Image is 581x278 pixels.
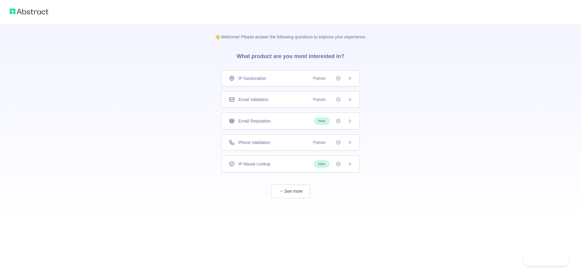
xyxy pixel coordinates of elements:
[10,7,48,16] img: Abstract logo
[314,161,329,167] span: New
[238,96,268,103] span: Email Validation
[310,139,329,146] span: Popular
[271,185,310,198] button: See more
[310,96,329,103] span: Popular
[238,161,271,167] span: IP Abuse Lookup
[310,75,329,81] span: Popular
[523,253,569,266] iframe: Toggle Customer Support
[238,75,266,81] span: IP Geolocation
[238,118,271,124] span: Email Reputation
[238,139,270,146] span: Phone Validation
[227,40,354,70] h3: What product are you most interested in?
[205,24,376,40] p: 👋 Welcome! Please answer the following questions to improve your experience.
[314,118,329,124] span: New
